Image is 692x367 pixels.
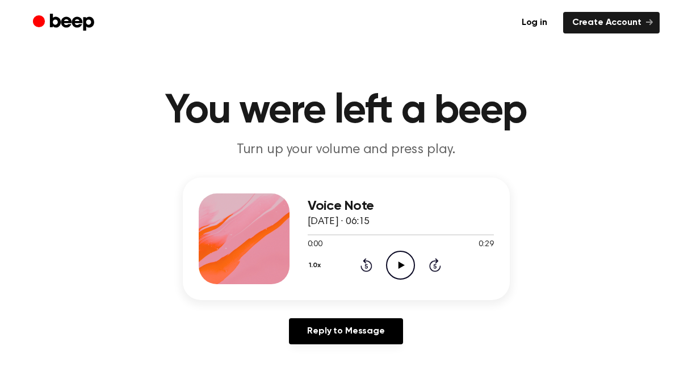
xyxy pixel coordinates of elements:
a: Log in [513,12,556,33]
span: 0:29 [479,239,493,251]
h3: Voice Note [308,199,494,214]
p: Turn up your volume and press play. [128,141,564,159]
h1: You were left a beep [56,91,637,132]
a: Create Account [563,12,660,33]
span: [DATE] · 06:15 [308,217,370,227]
span: 0:00 [308,239,322,251]
button: 1.0x [308,256,325,275]
a: Reply to Message [289,318,402,344]
a: Beep [33,12,97,34]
